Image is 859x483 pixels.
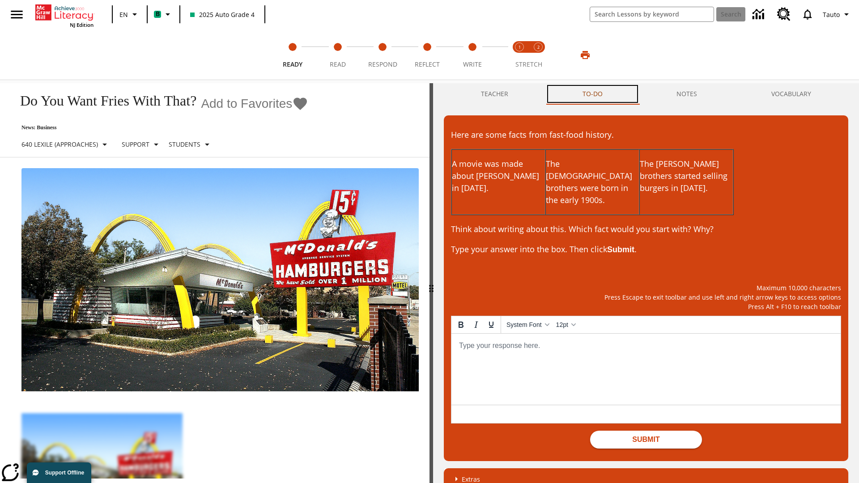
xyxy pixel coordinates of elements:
[283,60,302,68] span: Ready
[468,317,484,332] button: Italic
[545,83,640,105] button: TO-DO
[18,136,114,153] button: Select Lexile, 640 Lexile (Approaches)
[201,96,308,111] button: Add to Favorites - Do You Want Fries With That?
[525,30,551,80] button: Stretch Respond step 2 of 2
[553,317,579,332] button: Font sizes
[433,83,859,483] div: activity
[607,245,634,254] strong: Submit
[70,21,94,28] span: NJ Edition
[451,292,841,302] p: Press Escape to exit toolbar and use left and right arrow keys to access options
[452,158,545,194] p: A movie was made about [PERSON_NAME] in [DATE].
[451,223,841,235] p: Think about writing about this. Which fact would you start with? Why?
[506,30,532,80] button: Stretch Read step 1 of 2
[444,83,545,105] button: Teacher
[115,6,144,22] button: Language: EN, Select a language
[4,1,30,28] button: Open side menu
[429,83,433,483] div: Press Enter or Spacebar and then press right and left arrow keys to move the slider
[503,317,553,332] button: Fonts
[823,10,840,19] span: Tauto
[122,140,149,149] p: Support
[640,158,733,194] p: The [PERSON_NAME] brothers started selling burgers in [DATE].
[156,8,160,20] span: B
[118,136,165,153] button: Scaffolds, Support
[169,140,200,149] p: Students
[451,283,841,292] p: Maximum 10,000 characters
[506,321,542,328] span: System Font
[451,243,841,256] p: Type your answer into the box. Then click .
[747,2,772,27] a: Data Center
[368,60,397,68] span: Respond
[451,302,841,311] p: Press Alt + F10 to reach toolbar
[190,10,255,19] span: 2025 Auto Grade 4
[150,6,177,22] button: Boost Class color is mint green. Change class color
[451,334,841,405] iframe: Rich Text Area. Press ALT-0 for help.
[415,60,440,68] span: Reflect
[165,136,216,153] button: Select Student
[444,83,848,105] div: Instructional Panel Tabs
[463,60,482,68] span: Write
[447,30,498,80] button: Write step 5 of 5
[546,158,639,206] p: The [DEMOGRAPHIC_DATA] brothers were born in the early 1900s.
[590,431,702,449] button: Submit
[21,140,98,149] p: 640 Lexile (Approaches)
[357,30,408,80] button: Respond step 3 of 5
[796,3,819,26] a: Notifications
[267,30,319,80] button: Ready step 1 of 5
[330,60,346,68] span: Read
[201,97,292,111] span: Add to Favorites
[35,3,94,28] div: Home
[119,10,128,19] span: EN
[640,83,735,105] button: NOTES
[11,93,196,109] h1: Do You Want Fries With That?
[21,168,419,392] img: One of the first McDonald's stores, with the iconic red sign and golden arches.
[519,44,521,50] text: 1
[819,6,855,22] button: Profile/Settings
[556,321,568,328] span: 12pt
[734,83,848,105] button: VOCABULARY
[311,30,363,80] button: Read step 2 of 5
[451,129,841,141] p: Here are some facts from fast-food history.
[45,470,84,476] span: Support Offline
[772,2,796,26] a: Resource Center, Will open in new tab
[537,44,540,50] text: 2
[484,317,499,332] button: Underline
[571,47,600,63] button: Print
[515,60,542,68] span: STRETCH
[401,30,453,80] button: Reflect step 4 of 5
[27,462,91,483] button: Support Offline
[11,124,308,131] p: News: Business
[590,7,714,21] input: search field
[453,317,468,332] button: Bold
